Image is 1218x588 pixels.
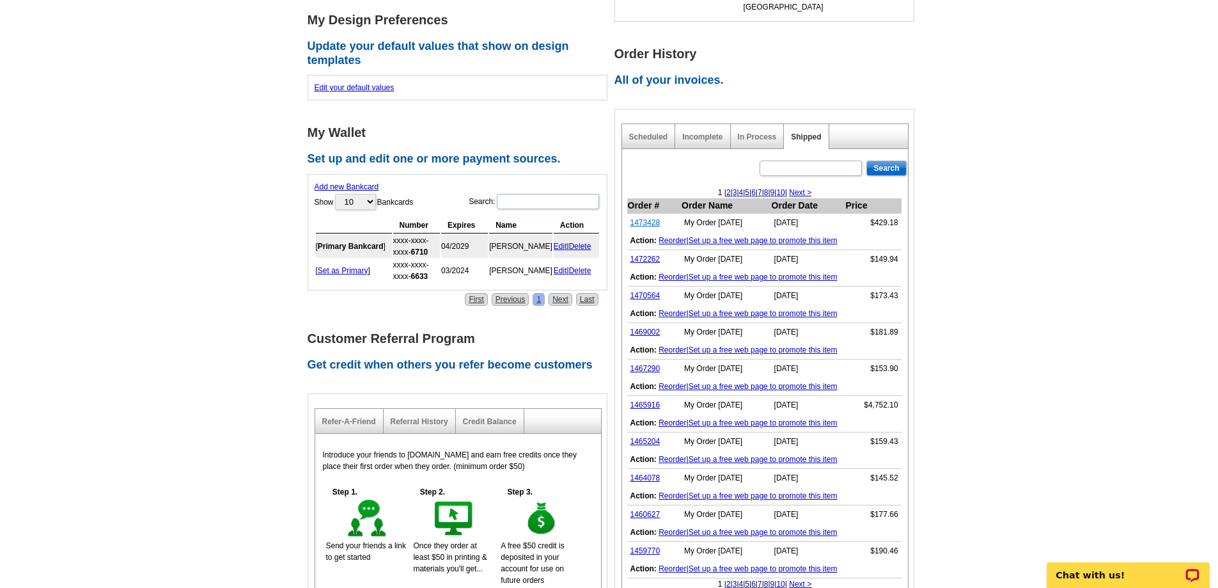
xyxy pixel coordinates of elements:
a: Set up a free web page to promote this item [689,273,838,282]
a: 4 [739,188,744,197]
a: Add new Bankcard [315,182,379,191]
a: 1465204 [630,437,660,446]
a: Reorder [659,382,686,391]
a: Next > [789,188,811,197]
td: My Order [DATE] [681,323,771,342]
a: Incomplete [682,132,722,141]
td: | [627,268,902,287]
h1: Order History [614,47,921,61]
td: $153.90 [845,360,901,378]
th: Number [393,218,440,234]
td: My Order [DATE] [681,214,771,232]
h1: Customer Referral Program [308,332,614,346]
b: Action: [630,382,657,391]
h1: My Wallet [308,126,614,139]
a: Reorder [659,418,686,427]
a: Set up a free web page to promote this item [689,236,838,245]
a: Refer-A-Friend [322,417,376,426]
th: Order Name [681,198,771,214]
p: Introduce your friends to [DOMAIN_NAME] and earn free credits once they place their first order w... [323,449,593,472]
a: Delete [569,242,591,251]
td: xxxx-xxxx-xxxx- [393,235,440,258]
img: step-3.gif [520,498,564,540]
td: | [627,414,902,433]
b: Action: [630,273,657,282]
a: Edit [554,242,567,251]
td: [DATE] [771,505,845,524]
td: [DATE] [771,469,845,488]
h2: Update your default values that show on design templates [308,40,614,67]
td: | [554,259,599,282]
h2: Get credit when others you refer become customers [308,358,614,372]
td: [DATE] [771,250,845,269]
a: Set up a free web page to promote this item [689,528,838,537]
a: Reorder [659,309,686,318]
td: 04/2029 [441,235,488,258]
td: $149.94 [845,250,901,269]
div: 1 | | | | | | | | | | [622,187,908,198]
td: $177.66 [845,505,901,524]
a: Set up a free web page to promote this item [689,382,838,391]
a: Scheduled [629,132,668,141]
a: Shipped [791,132,821,141]
a: 1470564 [630,291,660,300]
span: A free $50 credit is deposited in your account for use on future orders [501,541,564,585]
a: Reorder [659,491,686,500]
h5: Step 1. [326,486,364,498]
a: Set up a free web page to promote this item [689,309,838,318]
b: Action: [630,346,657,354]
input: Search [866,161,906,176]
a: Next [549,293,572,306]
b: Action: [630,528,657,537]
b: Action: [630,236,657,245]
th: Order # [627,198,682,214]
td: [DATE] [771,433,845,451]
span: Send your friends a link to get started [326,541,406,562]
a: Delete [569,266,591,275]
a: 1469002 [630,328,660,337]
a: Previous [492,293,529,306]
h5: Step 3. [501,486,539,498]
a: Set up a free web page to promote this item [689,346,838,354]
a: Set as Primary [318,266,368,275]
a: 1473428 [630,218,660,227]
a: 6 [751,188,756,197]
a: 3 [733,188,737,197]
a: 2 [726,188,731,197]
td: xxxx-xxxx-xxxx- [393,259,440,282]
label: Show Bankcards [315,193,414,211]
a: 1472262 [630,255,660,264]
td: | [627,450,902,469]
strong: 6710 [411,248,428,257]
a: 1465916 [630,401,660,409]
a: Set up a free web page to promote this item [689,564,838,573]
a: 1 [533,293,545,306]
td: My Order [DATE] [681,433,771,451]
a: Reorder [659,455,686,464]
td: $173.43 [845,287,901,305]
a: 1464078 [630,473,660,482]
b: Action: [630,491,657,500]
td: | [554,235,599,258]
td: My Order [DATE] [681,505,771,524]
a: Reorder [659,236,686,245]
a: Last [576,293,598,306]
h1: My Design Preferences [308,13,614,27]
b: Primary Bankcard [318,242,384,251]
td: | [627,487,902,505]
a: Reorder [659,273,686,282]
td: $181.89 [845,323,901,342]
a: Referral History [391,417,448,426]
td: [ ] [316,259,392,282]
a: Reorder [659,528,686,537]
a: 5 [745,188,749,197]
label: Search: [469,193,600,211]
td: | [627,560,902,578]
th: Order Date [771,198,845,214]
td: $145.52 [845,469,901,488]
td: [DATE] [771,287,845,305]
b: Action: [630,564,657,573]
strong: 6633 [411,272,428,281]
td: [DATE] [771,542,845,560]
